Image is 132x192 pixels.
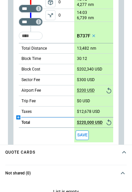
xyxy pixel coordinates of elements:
h4: Quote cards [5,151,35,154]
p: nm [90,46,96,51]
p: $300 USD [77,77,95,82]
p: Airport Fee [21,88,41,93]
p: nm [88,2,94,8]
p: 13,482 [77,46,89,51]
button: Save [76,130,89,140]
p: Taxes [21,109,32,115]
p: Trip Fee [21,98,36,104]
h6: Total [21,120,30,125]
h6: Not shared (0) [5,171,31,175]
p: Block Time [21,56,41,62]
div: Too short [19,5,43,13]
p: Total Distance [21,46,47,51]
p: 0 [58,9,74,22]
p: $12,678 USD [77,109,100,114]
p: B737F [77,33,90,39]
span: Type of sector [46,10,55,20]
p: nm [88,15,94,21]
button: left aligned [46,10,55,20]
p: 14:03 [77,10,87,15]
span: Save this aircraft quote and copy details to clipboard [76,130,89,140]
p: $220,000 USD [77,120,103,125]
p: $202,340 USD [77,67,102,72]
button: Reset [104,118,114,127]
p: Sector Fee [21,77,40,83]
p: $200 USD [77,88,95,93]
p: 6,739 [77,15,87,21]
p: 4,277 [77,2,87,8]
p: Block Cost [21,67,40,72]
div: Too short [19,18,43,26]
p: $0 USD [77,99,90,104]
p: 30:12 [77,56,87,61]
div: Too short [19,32,43,40]
button: Reset [104,86,114,96]
button: Not shared (0) [5,165,127,181]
